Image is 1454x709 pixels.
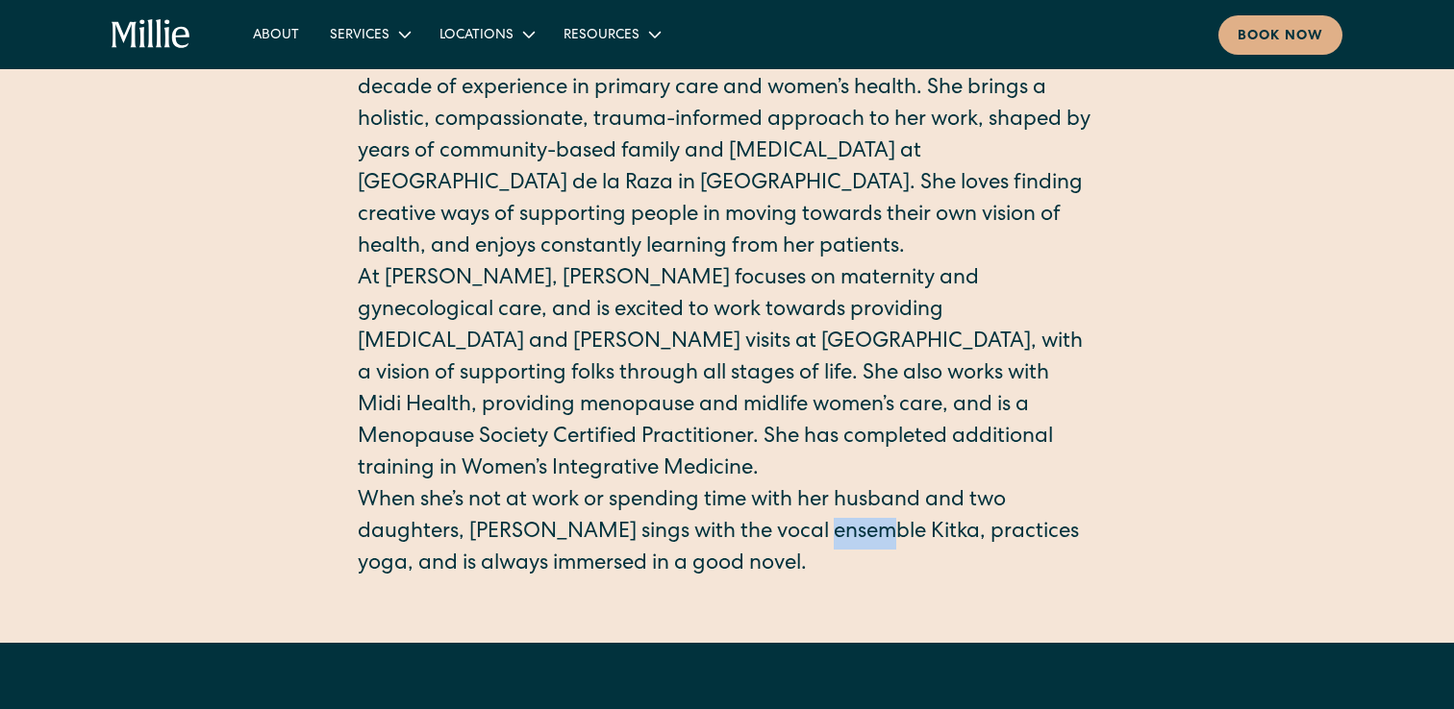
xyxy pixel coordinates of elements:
[548,18,674,50] div: Resources
[564,26,639,46] div: Resources
[439,26,514,46] div: Locations
[358,486,1096,581] p: When she’s not at work or spending time with her husband and two daughters, [PERSON_NAME] sings w...
[314,18,424,50] div: Services
[1218,15,1342,55] a: Book now
[424,18,548,50] div: Locations
[1238,27,1323,47] div: Book now
[358,264,1096,486] p: At [PERSON_NAME], [PERSON_NAME] focuses on maternity and gynecological care, and is excited to wo...
[358,42,1096,264] p: [PERSON_NAME] is a board-certified Family Nurse Practitioner with over a decade of experience in ...
[112,19,191,50] a: home
[238,18,314,50] a: About
[330,26,389,46] div: Services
